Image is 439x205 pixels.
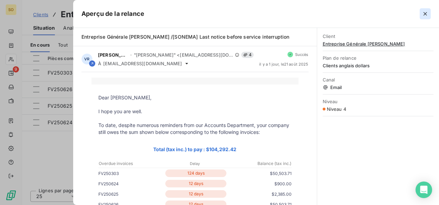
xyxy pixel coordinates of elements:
[81,53,92,65] div: VR
[323,85,433,90] span: Email
[81,34,289,40] span: Entreprise Générale [PERSON_NAME] /[SONEMA] Last notice before service interruption
[165,169,226,177] p: 124 days
[323,77,433,82] span: Canal
[323,33,433,39] span: Client
[98,191,164,198] p: FV250625
[323,55,433,61] span: Plan de relance
[165,180,226,187] p: 12 days
[227,160,291,167] p: Balance (tax inc.)
[228,170,292,177] p: $50,503.71
[259,62,308,66] span: il y a 1 jour , le 21 août 2025
[98,52,128,58] span: [PERSON_NAME]
[163,160,227,167] p: Delay
[228,180,292,187] p: $900.00
[165,190,226,198] p: 12 days
[134,52,233,58] span: "[PERSON_NAME]" <[EMAIL_ADDRESS][DOMAIN_NAME]>
[323,63,433,68] span: Clients anglais dollars
[228,191,292,198] p: $2,385.00
[98,108,292,115] p: I hope you are well.
[98,180,164,187] p: FV250624
[323,99,433,104] span: Niveau
[416,182,432,198] div: Open Intercom Messenger
[99,160,163,167] p: Overdue invoices
[130,53,132,57] span: -
[98,170,164,177] p: FV250303
[98,94,292,101] p: Dear [PERSON_NAME],
[327,106,346,112] span: Niveau 4
[103,61,182,66] span: [EMAIL_ADDRESS][DOMAIN_NAME]
[98,61,101,66] span: À
[81,9,144,19] h5: Aperçu de la relance
[323,41,433,47] span: Entreprise Générale [PERSON_NAME]
[98,145,292,153] p: Total (tax inc.) to pay : $104,292.42
[241,52,254,58] span: 4
[98,122,292,136] p: To date, despite numerous reminders from our Accounts Department, your company still owes the sum...
[295,52,309,57] span: Succès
